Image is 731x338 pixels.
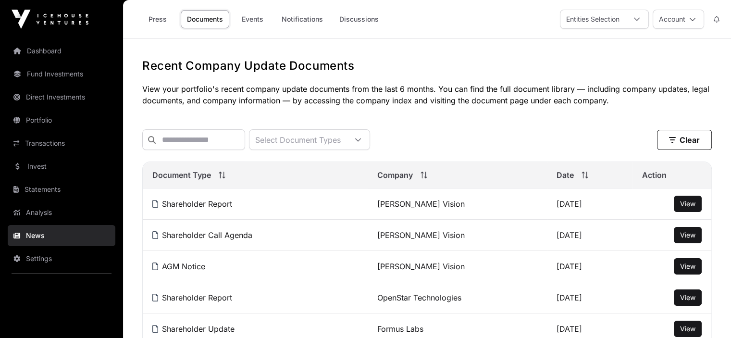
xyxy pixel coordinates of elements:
[8,133,115,154] a: Transactions
[142,58,712,74] h1: Recent Company Update Documents
[12,10,88,29] img: Icehouse Ventures Logo
[8,225,115,246] a: News
[8,179,115,200] a: Statements
[674,227,702,243] button: View
[8,87,115,108] a: Direct Investments
[680,230,695,240] a: View
[8,248,115,269] a: Settings
[377,199,465,209] a: [PERSON_NAME] Vision
[152,262,205,271] a: AGM Notice
[377,262,465,271] a: [PERSON_NAME] Vision
[680,324,695,334] a: View
[642,169,667,181] span: Action
[557,169,574,181] span: Date
[680,262,695,271] a: View
[8,110,115,131] a: Portfolio
[333,10,385,28] a: Discussions
[683,292,731,338] iframe: Chat Widget
[152,230,252,240] a: Shareholder Call Agenda
[8,202,115,223] a: Analysis
[152,169,211,181] span: Document Type
[138,10,177,28] a: Press
[680,293,695,302] a: View
[680,231,695,239] span: View
[8,156,115,177] a: Invest
[142,83,712,106] p: View your portfolio's recent company update documents from the last 6 months. You can find the fu...
[657,130,712,150] button: Clear
[377,169,413,181] span: Company
[249,130,347,150] div: Select Document Types
[680,262,695,270] span: View
[680,293,695,301] span: View
[152,324,235,334] a: Shareholder Update
[674,289,702,306] button: View
[275,10,329,28] a: Notifications
[680,325,695,333] span: View
[653,10,704,29] button: Account
[233,10,272,28] a: Events
[547,188,632,220] td: [DATE]
[560,10,625,28] div: Entities Selection
[377,293,461,302] a: OpenStar Technologies
[674,196,702,212] button: View
[8,63,115,85] a: Fund Investments
[377,230,465,240] a: [PERSON_NAME] Vision
[680,200,695,208] span: View
[547,251,632,282] td: [DATE]
[674,321,702,337] button: View
[181,10,229,28] a: Documents
[674,258,702,275] button: View
[8,40,115,62] a: Dashboard
[547,282,632,313] td: [DATE]
[152,199,232,209] a: Shareholder Report
[152,293,232,302] a: Shareholder Report
[377,324,423,334] a: Formus Labs
[680,199,695,209] a: View
[547,220,632,251] td: [DATE]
